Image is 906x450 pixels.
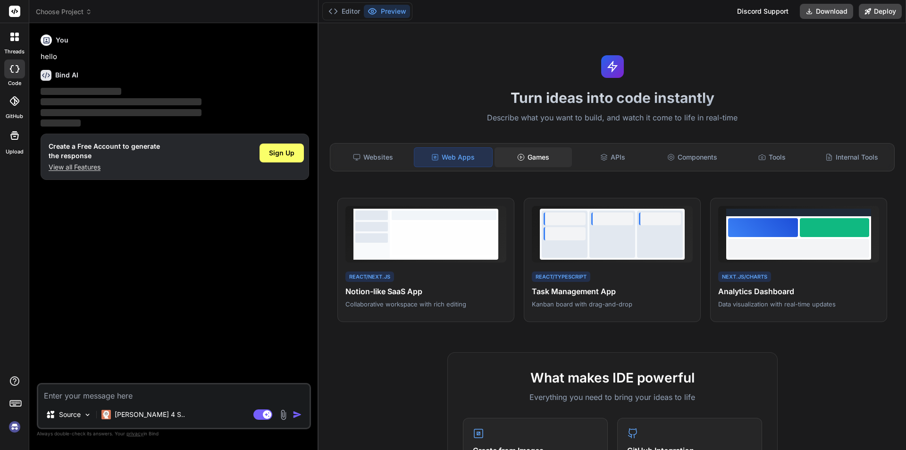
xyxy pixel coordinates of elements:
div: React/TypeScript [532,272,590,282]
span: ‌ [41,98,201,105]
span: ‌ [41,88,121,95]
div: Discord Support [731,4,794,19]
span: ‌ [41,119,81,127]
button: Preview [364,5,410,18]
div: Web Apps [414,147,493,167]
h6: You [56,35,68,45]
h4: Task Management App [532,286,693,297]
label: GitHub [6,112,23,120]
p: hello [41,51,309,62]
span: privacy [126,431,143,436]
p: [PERSON_NAME] 4 S.. [115,410,185,419]
img: icon [293,410,302,419]
span: ‌ [41,109,201,116]
button: Download [800,4,853,19]
p: View all Features [49,162,160,172]
button: Editor [325,5,364,18]
div: Games [495,147,572,167]
label: Upload [6,148,24,156]
img: Pick Models [84,411,92,419]
span: Sign Up [269,148,294,158]
h2: What makes IDE powerful [463,368,762,388]
button: Deploy [859,4,902,19]
div: Tools [733,147,811,167]
h1: Create a Free Account to generate the response [49,142,160,161]
img: signin [7,419,23,435]
h4: Analytics Dashboard [718,286,879,297]
p: Collaborative workspace with rich editing [345,300,506,308]
p: Everything you need to bring your ideas to life [463,391,762,403]
div: Components [654,147,731,167]
div: React/Next.js [345,272,394,282]
h4: Notion-like SaaS App [345,286,506,297]
div: APIs [574,147,652,167]
span: Choose Project [36,7,92,17]
p: Kanban board with drag-and-drop [532,300,693,308]
label: threads [4,48,25,56]
p: Source [59,410,81,419]
p: Always double-check its answers. Your in Bind [37,429,311,438]
img: attachment [278,409,289,420]
img: Claude 4 Sonnet [101,410,111,419]
p: Describe what you want to build, and watch it come to life in real-time [324,112,900,124]
h6: Bind AI [55,70,78,80]
p: Data visualization with real-time updates [718,300,879,308]
label: code [8,79,21,87]
h1: Turn ideas into code instantly [324,89,900,106]
div: Next.js/Charts [718,272,771,282]
div: Websites [334,147,412,167]
div: Internal Tools [813,147,890,167]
